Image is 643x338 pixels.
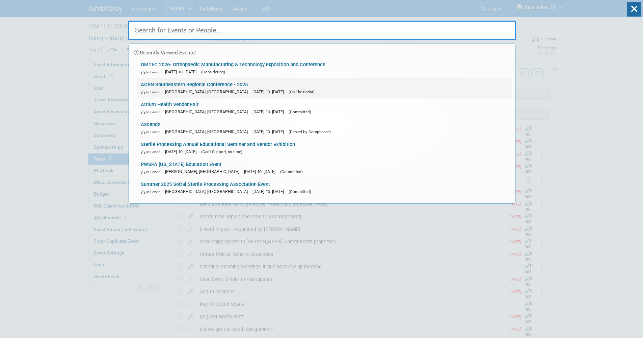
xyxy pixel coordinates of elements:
span: In-Person [141,110,164,114]
span: [DATE] to [DATE] [252,89,287,94]
span: In-Person [141,70,164,74]
a: AscendX In-Person [GEOGRAPHIC_DATA], [GEOGRAPHIC_DATA] [DATE] to [DATE] (Denied by Compliance) [137,118,512,138]
span: (Can't Support, no time) [201,149,242,154]
a: PWSPA [US_STATE] Education Event In-Person [PERSON_NAME], [GEOGRAPHIC_DATA] [DATE] to [DATE] (Com... [137,158,512,178]
span: In-Person [141,90,164,94]
span: In-Person [141,130,164,134]
a: Sterile Processing Annual Educational Seminar and Vendor Exhibition In-Person [DATE] to [DATE] (C... [137,138,512,158]
span: (Committed) [289,110,311,114]
a: AORN Southeastern Regional Conference - 2025 In-Person [GEOGRAPHIC_DATA], [GEOGRAPHIC_DATA] [DATE... [137,78,512,98]
span: [GEOGRAPHIC_DATA], [GEOGRAPHIC_DATA] [165,189,251,194]
span: [GEOGRAPHIC_DATA], [GEOGRAPHIC_DATA] [165,109,251,114]
span: [GEOGRAPHIC_DATA], [GEOGRAPHIC_DATA] [165,129,251,134]
span: (Denied by Compliance) [289,129,331,134]
a: Summer 2025 SoCal Sterile Processing Association Event In-Person [GEOGRAPHIC_DATA], [GEOGRAPHIC_D... [137,178,512,198]
span: In-Person [141,170,164,174]
span: [PERSON_NAME], [GEOGRAPHIC_DATA] [165,169,243,174]
span: [DATE] to [DATE] [252,129,287,134]
span: [DATE] to [DATE] [252,109,287,114]
input: Search for Events or People... [128,21,516,40]
span: [DATE] to [DATE] [165,69,200,74]
span: [DATE] to [DATE] [244,169,279,174]
span: (On The Radar) [289,90,315,94]
span: [DATE] to [DATE] [165,149,200,154]
a: OMTEC 2026- Orthopaedic Manufacturing & Technology Exposition and Conference In-Person [DATE] to ... [137,58,512,78]
span: [DATE] to [DATE] [252,189,287,194]
a: Atrium Health Vendor Fair In-Person [GEOGRAPHIC_DATA], [GEOGRAPHIC_DATA] [DATE] to [DATE] (Commit... [137,98,512,118]
span: (Considering) [201,70,225,74]
span: In-Person [141,190,164,194]
span: (Committed) [289,189,311,194]
span: In-Person [141,150,164,154]
span: (Committed) [280,169,303,174]
div: Recently Viewed Events: [132,44,512,58]
span: [GEOGRAPHIC_DATA], [GEOGRAPHIC_DATA] [165,89,251,94]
